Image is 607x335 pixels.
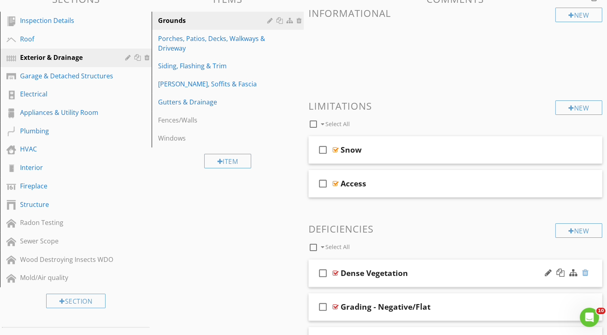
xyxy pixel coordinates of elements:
[158,97,269,107] div: Gutters & Drainage
[158,133,269,143] div: Windows
[20,16,114,25] div: Inspection Details
[20,89,114,99] div: Electrical
[20,273,114,282] div: Mold/Air quality
[341,179,366,188] div: Access
[309,8,603,18] h3: Informational
[317,264,329,283] i: check_box_outline_blank
[20,53,114,62] div: Exterior & Drainage
[20,255,114,264] div: Wood Destroying Insects WDO
[20,236,114,246] div: Sewer Scope
[555,8,602,22] div: New
[20,34,114,44] div: Roof
[580,308,599,327] iframe: Intercom live chat
[317,140,329,159] i: check_box_outline_blank
[20,144,114,154] div: HVAC
[20,108,114,117] div: Appliances & Utility Room
[325,243,350,251] span: Select All
[341,145,361,155] div: Snow
[158,16,269,25] div: Grounds
[20,126,114,136] div: Plumbing
[341,302,430,312] div: Grading - Negative/Flat
[309,223,603,234] h3: Deficiencies
[158,115,269,125] div: Fences/Walls
[555,100,602,115] div: New
[158,34,269,53] div: Porches, Patios, Decks, Walkways & Driveway
[596,308,605,314] span: 10
[317,174,329,193] i: check_box_outline_blank
[555,223,602,238] div: New
[325,120,350,128] span: Select All
[20,218,114,227] div: Radon Testing
[158,79,269,89] div: [PERSON_NAME], Soffits & Fascia
[204,154,252,168] div: Item
[309,100,603,111] h3: Limitations
[341,268,408,278] div: Dense Vegetation
[158,61,269,71] div: Siding, Flashing & Trim
[20,200,114,209] div: Structure
[20,71,114,81] div: Garage & Detached Structures
[20,163,114,172] div: Interior
[317,297,329,317] i: check_box_outline_blank
[46,294,106,308] div: Section
[20,181,114,191] div: Fireplace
